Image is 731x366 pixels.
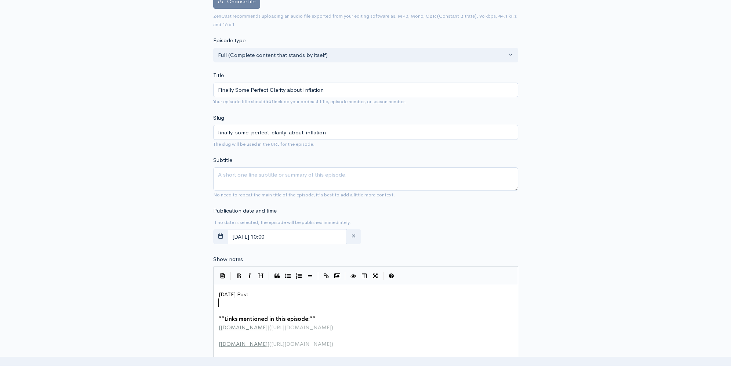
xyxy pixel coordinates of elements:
[233,271,244,282] button: Bold
[268,340,269,347] span: ]
[213,141,314,147] small: The slug will be used in the URL for the episode.
[213,156,232,164] label: Subtitle
[370,271,381,282] button: Toggle Fullscreen
[218,51,507,59] div: Full (Complete content that stands by itself)
[318,272,319,280] i: |
[255,271,266,282] button: Heading
[213,83,518,98] input: What is the episode's title?
[271,324,331,331] span: [URL][DOMAIN_NAME]
[213,229,228,244] button: toggle
[213,255,243,264] label: Show notes
[213,219,351,225] small: If no date is selected, the episode will be published immediately.
[271,340,331,347] span: [URL][DOMAIN_NAME]
[213,192,395,198] small: No need to repeat the main title of the episode, it's best to add a little more context.
[221,324,268,331] span: [DOMAIN_NAME]
[219,324,221,331] span: [
[321,271,332,282] button: Create Link
[331,324,333,331] span: )
[345,272,346,280] i: |
[272,271,283,282] button: Quote
[332,271,343,282] button: Insert Image
[217,270,228,281] button: Insert Show Notes Template
[219,291,252,298] span: [DATE] Post -
[294,271,305,282] button: Numbered List
[225,315,310,322] span: Links mentioned in this episode:
[346,229,361,244] button: clear
[213,125,518,140] input: title-of-episode
[269,324,271,331] span: (
[213,13,517,28] small: ZenCast recommends uploading an audio file exported from your editing software as: MP3, Mono, CBR...
[283,271,294,282] button: Generic List
[219,340,221,347] span: [
[269,340,271,347] span: (
[348,271,359,282] button: Toggle Preview
[305,271,316,282] button: Insert Horizontal Line
[244,271,255,282] button: Italic
[213,98,406,105] small: Your episode title should include your podcast title, episode number, or season number.
[331,340,333,347] span: )
[213,36,246,45] label: Episode type
[213,207,277,215] label: Publication date and time
[213,114,224,122] label: Slug
[268,324,269,331] span: ]
[265,98,274,105] strong: not
[221,340,268,347] span: [DOMAIN_NAME]
[213,48,518,63] button: Full (Complete content that stands by itself)
[383,272,384,280] i: |
[213,71,224,80] label: Title
[359,271,370,282] button: Toggle Side by Side
[386,271,397,282] button: Markdown Guide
